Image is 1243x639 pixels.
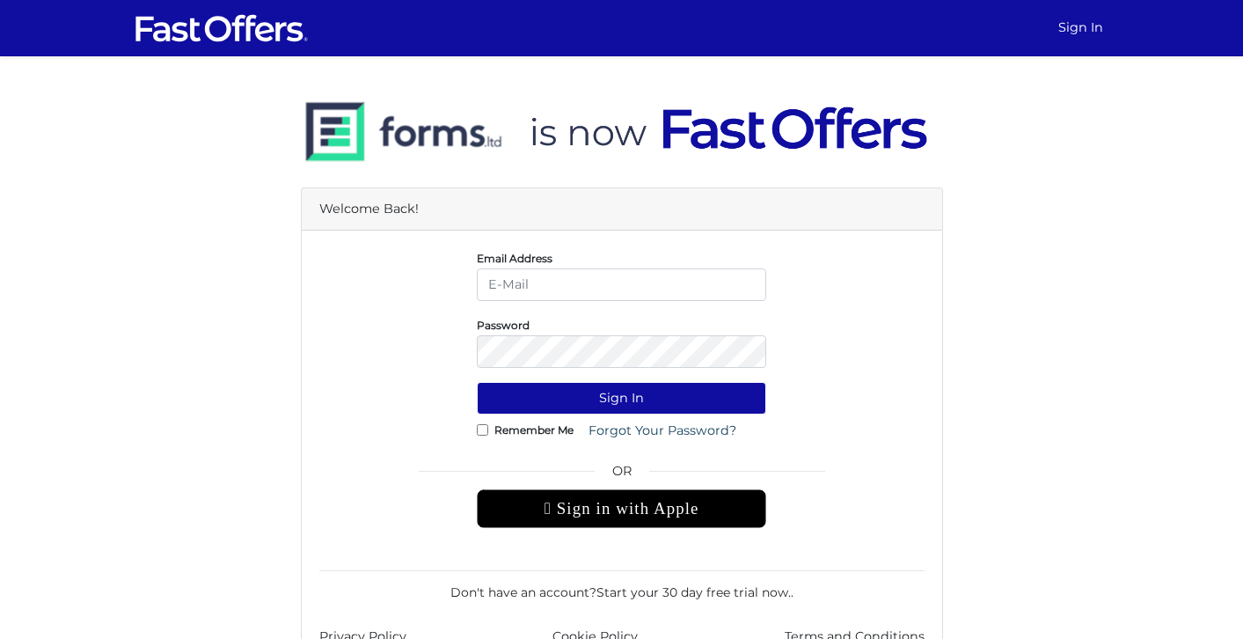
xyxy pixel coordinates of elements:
label: Password [477,323,530,327]
div: Welcome Back! [302,188,942,231]
a: Forgot Your Password? [577,415,748,447]
button: Sign In [477,382,766,415]
div: Don't have an account? . [319,570,925,602]
label: Email Address [477,256,552,261]
input: E-Mail [477,268,766,301]
span: OR [477,461,766,489]
a: Sign In [1051,11,1110,45]
div: Sign in with Apple [477,489,766,528]
label: Remember Me [494,428,574,432]
a: Start your 30 day free trial now. [596,584,791,600]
